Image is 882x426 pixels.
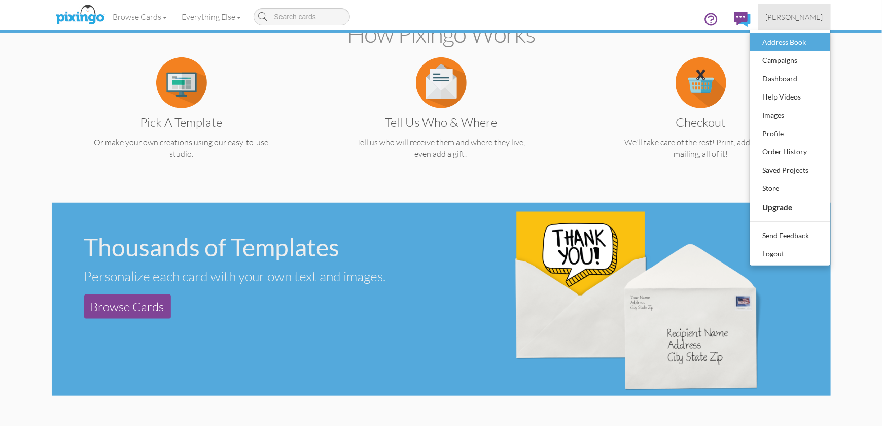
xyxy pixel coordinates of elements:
[760,108,820,123] div: Images
[758,4,831,30] a: [PERSON_NAME]
[72,137,292,160] p: Or make your own creations using our easy-to-use studio.
[750,51,830,70] a: Campaigns
[598,116,803,129] h3: Checkout
[591,77,811,160] a: Checkout We'll take care of the rest! Print, addressing, mailing, all of it!
[760,126,820,141] div: Profile
[750,179,830,198] a: Store
[254,8,350,25] input: Search cards
[84,268,433,284] div: Personalize each card with your own text and images.
[750,106,830,124] a: Images
[750,33,830,51] a: Address Book
[760,181,820,196] div: Store
[331,77,551,160] a: Tell us Who & Where Tell us who will receive them and where they live, even add a gift!
[760,228,820,243] div: Send Feedback
[505,203,767,396] img: 1a27003b-c1aa-45d3-b9d3-de47e11577a7.png
[750,143,830,161] a: Order History
[105,4,174,29] a: Browse Cards
[53,3,107,28] img: pixingo logo
[766,13,823,21] span: [PERSON_NAME]
[591,137,811,160] p: We'll take care of the rest! Print, addressing, mailing, all of it!
[760,199,820,215] div: Upgrade
[750,226,830,245] a: Send Feedback
[69,20,813,47] h2: How Pixingo works
[750,124,830,143] a: Profile
[331,137,551,160] p: Tell us who will receive them and where they live, even add a gift!
[750,198,830,217] a: Upgrade
[416,57,467,108] img: item.alt
[760,71,820,86] div: Dashboard
[760,246,820,261] div: Logout
[156,57,207,108] img: item.alt
[676,57,726,108] img: item.alt
[174,4,249,29] a: Everything Else
[734,12,751,27] img: comments.svg
[750,70,830,88] a: Dashboard
[760,53,820,68] div: Campaigns
[79,116,284,129] h3: Pick a Template
[750,161,830,179] a: Saved Projects
[72,77,292,160] a: Pick a Template Or make your own creations using our easy-to-use studio.
[760,162,820,178] div: Saved Projects
[84,235,433,259] div: Thousands of Templates
[750,245,830,263] a: Logout
[760,35,820,50] div: Address Book
[760,89,820,105] div: Help Videos
[750,88,830,106] a: Help Videos
[84,294,171,319] a: Browse Cards
[760,144,820,159] div: Order History
[339,116,544,129] h3: Tell us Who & Where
